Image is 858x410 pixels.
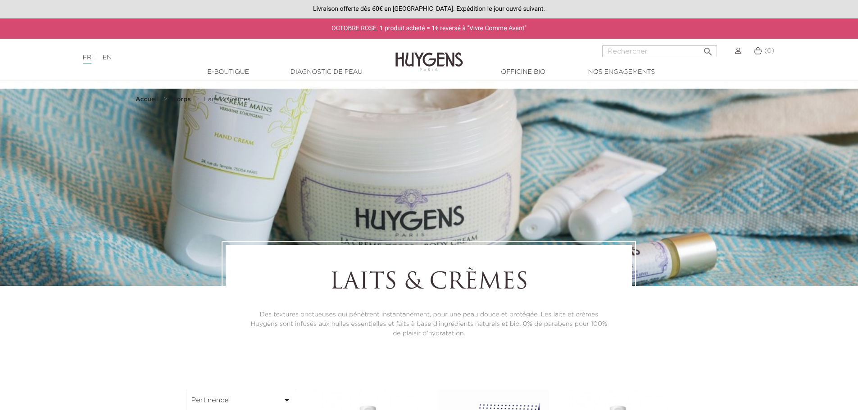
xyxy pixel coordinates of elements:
[602,45,717,57] input: Rechercher
[281,395,292,405] i: 
[764,48,774,54] span: (0)
[281,68,372,77] a: Diagnostic de peau
[172,96,191,103] strong: Corps
[183,68,273,77] a: E-Boutique
[204,96,250,103] a: Laits & Crèmes
[250,310,607,338] p: Des textures onctueuses qui pénètrent instantanément, pour une peau douce et protégée. Les laits ...
[78,52,351,63] div: |
[250,270,607,297] h1: Laits & Crèmes
[136,96,161,103] a: Accueil
[172,96,193,103] a: Corps
[577,68,667,77] a: Nos engagements
[83,54,91,64] a: FR
[478,68,568,77] a: Officine Bio
[700,43,716,55] button: 
[395,38,463,72] img: Huygens
[703,44,713,54] i: 
[136,96,159,103] strong: Accueil
[103,54,112,61] a: EN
